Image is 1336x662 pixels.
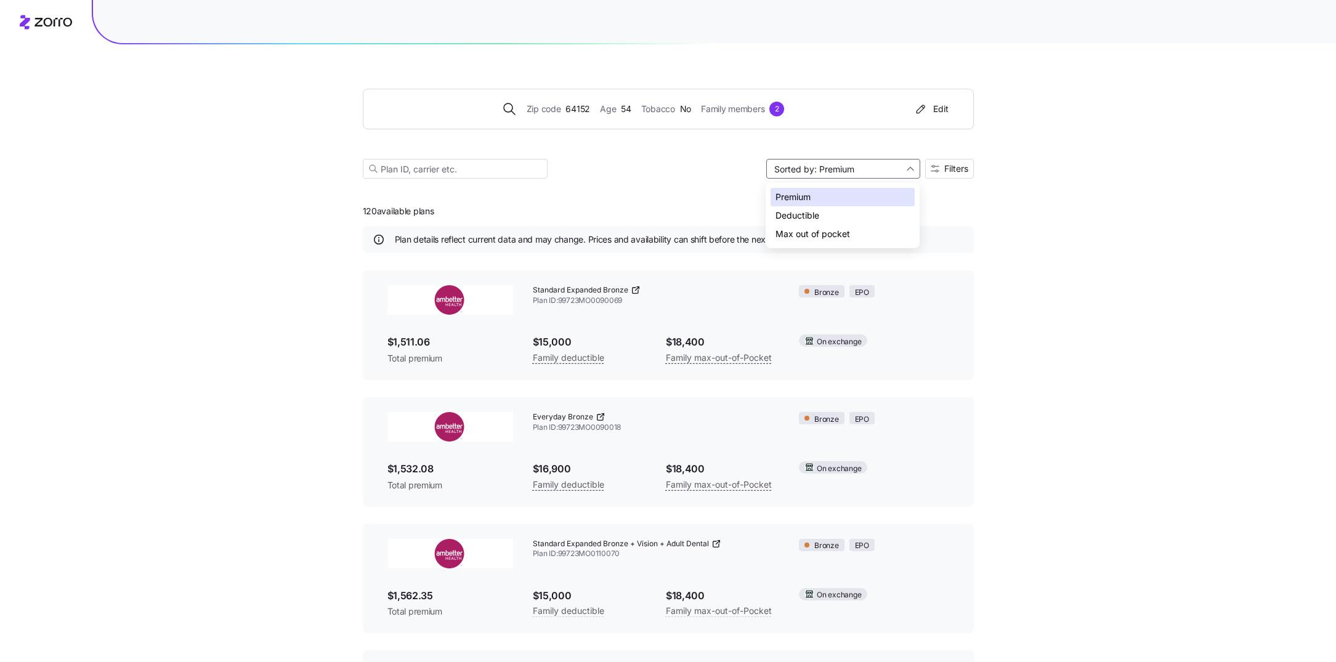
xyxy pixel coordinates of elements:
span: Plan details reflect current data and may change. Prices and availability can shift before the ne... [395,233,833,246]
span: Total premium [387,352,513,365]
span: $1,562.35 [387,588,513,603]
span: Family max-out-of-Pocket [666,477,772,492]
span: $15,000 [533,588,646,603]
span: Standard Expanded Bronze [533,285,628,296]
span: EPO [855,414,869,426]
img: Ambetter [387,412,513,442]
span: Family max-out-of-Pocket [666,350,772,365]
span: $1,532.08 [387,461,513,477]
span: Age [600,102,616,116]
div: Max out of pocket [771,225,915,243]
span: Tobacco [641,102,675,116]
span: Family deductible [533,477,604,492]
span: $16,900 [533,461,646,477]
span: Total premium [387,479,513,491]
span: $18,400 [666,461,779,477]
input: Sort by [766,159,920,179]
span: Filters [944,164,968,173]
span: Bronze [814,414,839,426]
span: On exchange [817,463,861,475]
span: Plan ID: 99723MO0090069 [533,296,780,306]
img: Ambetter [387,539,513,568]
div: Edit [913,103,949,115]
span: Zip code [527,102,561,116]
span: Family members [701,102,764,116]
span: $1,511.06 [387,334,513,350]
span: $18,400 [666,588,779,603]
span: No [680,102,691,116]
span: On exchange [817,589,861,601]
button: Filters [925,159,974,179]
span: Plan ID: 99723MO0110070 [533,549,780,559]
span: Everyday Bronze [533,412,593,422]
span: $15,000 [533,334,646,350]
img: Ambetter [387,285,513,315]
div: Deductible [771,206,915,225]
input: Plan ID, carrier etc. [363,159,548,179]
button: Edit [909,99,953,119]
span: 54 [621,102,631,116]
span: Family max-out-of-Pocket [666,603,772,618]
span: 120 available plans [363,205,434,217]
span: Bronze [814,540,839,552]
div: Premium [771,188,915,206]
span: EPO [855,540,869,552]
span: Family deductible [533,350,604,365]
span: 64152 [565,102,590,116]
span: Family deductible [533,603,604,618]
span: EPO [855,287,869,299]
div: 2 [769,102,784,116]
span: Plan ID: 99723MO0090018 [533,422,780,433]
span: Standard Expanded Bronze + Vision + Adult Dental [533,539,709,549]
span: Total premium [387,605,513,618]
span: Bronze [814,287,839,299]
span: $18,400 [666,334,779,350]
span: On exchange [817,336,861,348]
